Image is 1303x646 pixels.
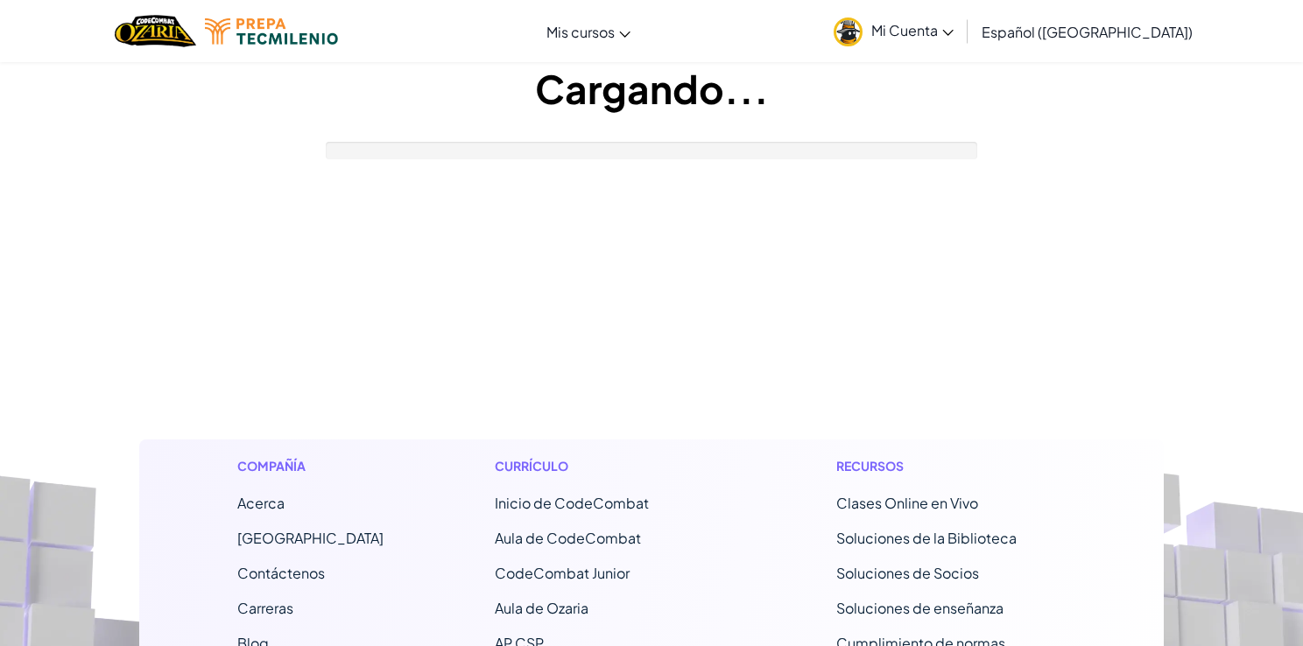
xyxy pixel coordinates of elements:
[205,18,338,45] img: Tecmilenio logo
[836,564,979,582] a: Soluciones de Socios
[836,494,978,512] a: Clases Online en Vivo
[115,13,196,49] img: Home
[825,4,962,59] a: Mi Cuenta
[495,494,649,512] span: Inicio de CodeCombat
[115,13,196,49] a: Ozaria by CodeCombat logo
[982,23,1193,41] span: Español ([GEOGRAPHIC_DATA])
[546,23,615,41] span: Mis cursos
[836,457,1067,475] h1: Recursos
[836,599,1004,617] a: Soluciones de enseñanza
[871,21,954,39] span: Mi Cuenta
[237,457,384,475] h1: Compañía
[495,564,630,582] a: CodeCombat Junior
[237,494,285,512] a: Acerca
[836,529,1017,547] a: Soluciones de la Biblioteca
[237,564,325,582] span: Contáctenos
[237,599,293,617] a: Carreras
[495,529,641,547] a: Aula de CodeCombat
[834,18,863,46] img: avatar
[973,8,1201,55] a: Español ([GEOGRAPHIC_DATA])
[237,529,384,547] a: [GEOGRAPHIC_DATA]
[495,599,588,617] a: Aula de Ozaria
[495,457,725,475] h1: Currículo
[538,8,639,55] a: Mis cursos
